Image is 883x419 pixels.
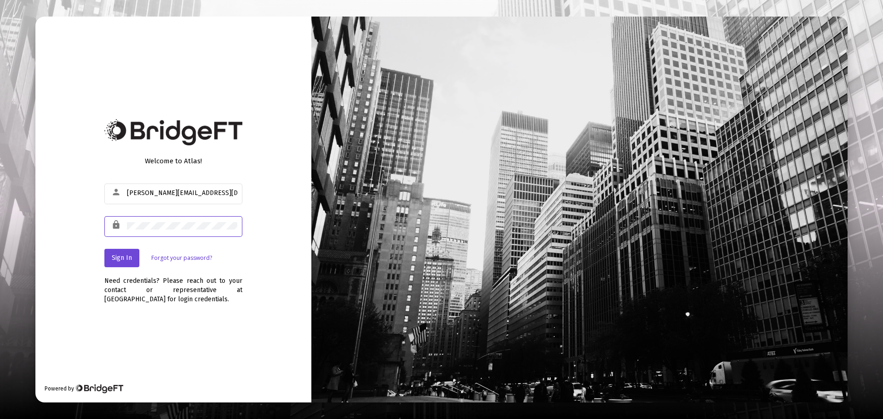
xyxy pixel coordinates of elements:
input: Email or Username [127,189,237,197]
span: Sign In [112,254,132,262]
div: Welcome to Atlas! [104,156,242,166]
mat-icon: person [111,187,122,198]
a: Forgot your password? [151,253,212,263]
mat-icon: lock [111,219,122,230]
div: Need credentials? Please reach out to your contact or representative at [GEOGRAPHIC_DATA] for log... [104,267,242,304]
img: Bridge Financial Technology Logo [104,119,242,145]
img: Bridge Financial Technology Logo [75,384,123,393]
button: Sign In [104,249,139,267]
div: Powered by [45,384,123,393]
